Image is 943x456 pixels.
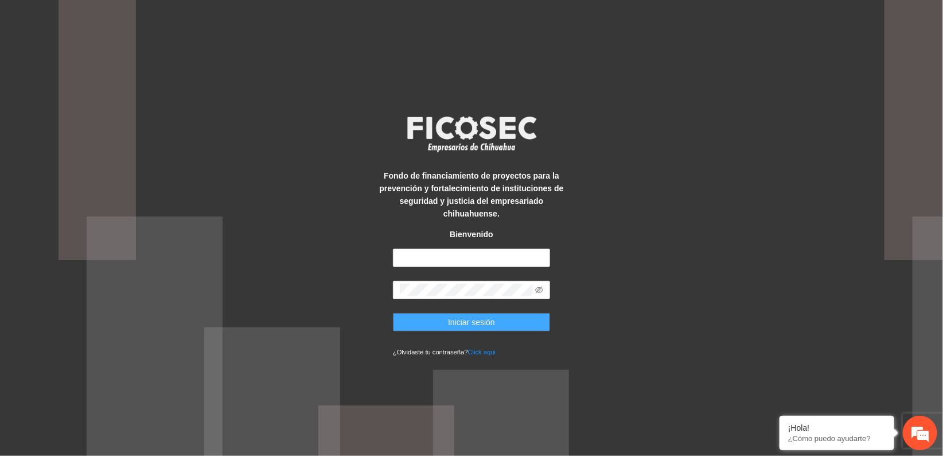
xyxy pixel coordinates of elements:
[400,113,543,155] img: logo
[393,349,496,355] small: ¿Olvidaste tu contraseña?
[788,423,886,432] div: ¡Hola!
[448,316,495,329] span: Iniciar sesión
[535,286,543,294] span: eye-invisible
[450,230,493,239] strong: Bienvenido
[468,349,496,355] a: Click aqui
[393,313,550,331] button: Iniciar sesión
[379,171,563,218] strong: Fondo de financiamiento de proyectos para la prevención y fortalecimiento de instituciones de seg...
[788,434,886,443] p: ¿Cómo puedo ayudarte?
